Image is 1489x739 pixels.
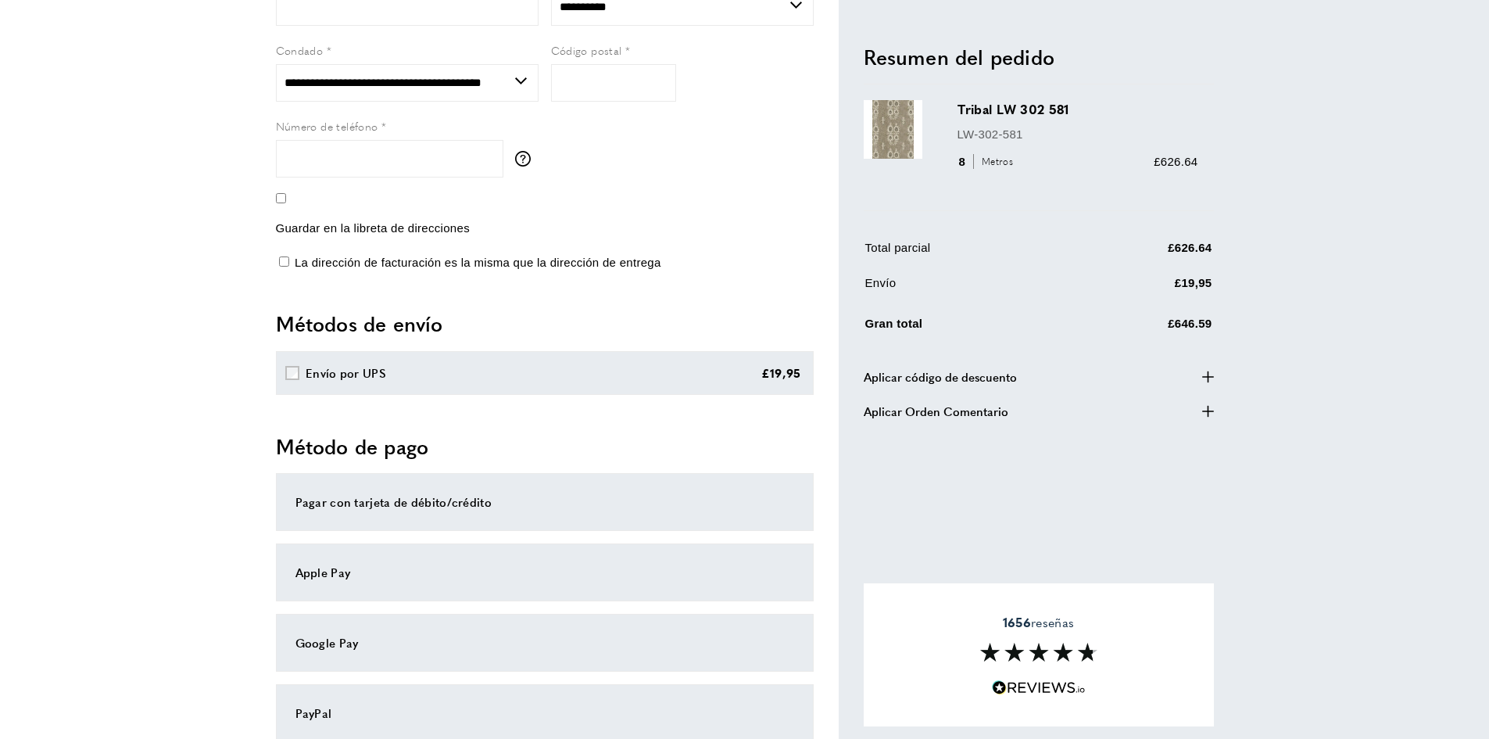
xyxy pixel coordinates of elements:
[959,154,966,167] font: 8
[865,275,897,289] font: Envío
[992,680,1086,695] img: Reviews.io 5 estrellas
[295,256,661,269] font: La dirección de facturación es la misma que la dirección de entrega
[1168,317,1212,330] font: £646.59
[276,221,470,235] font: Guardar en la libreta de direcciones
[982,155,1013,168] font: Metros
[957,99,1069,118] font: Tribal LW 302 581
[295,564,351,580] font: Apple Pay
[1175,275,1212,289] font: £19,95
[980,643,1097,662] img: Sección de reseñas
[865,317,923,330] font: Gran total
[865,241,931,254] font: Total parcial
[515,151,539,167] button: Más información
[1168,241,1212,254] font: £626.64
[864,403,1008,419] font: Aplicar Orden Comentario
[306,364,386,381] font: Envío por UPS
[864,368,1017,385] font: Aplicar código de descuento
[864,100,922,159] img: Tribal LW 302 581
[761,364,801,381] font: £19,95
[295,493,492,510] font: Pagar con tarjeta de débito/crédito
[864,41,1055,70] font: Resumen del pedido
[276,42,324,58] font: Condado
[1154,154,1197,167] font: £626.64
[276,309,443,338] font: Métodos de envío
[295,634,359,651] font: Google Pay
[957,127,1023,140] font: LW-302-581
[276,118,378,134] font: Número de teléfono
[295,705,332,721] font: PayPal
[551,42,622,58] font: Código postal
[279,256,289,267] input: La dirección de facturación es la misma que la dirección de entrega
[276,432,429,461] font: Método de pago
[1003,612,1031,630] font: 1656
[1031,612,1074,630] font: reseñas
